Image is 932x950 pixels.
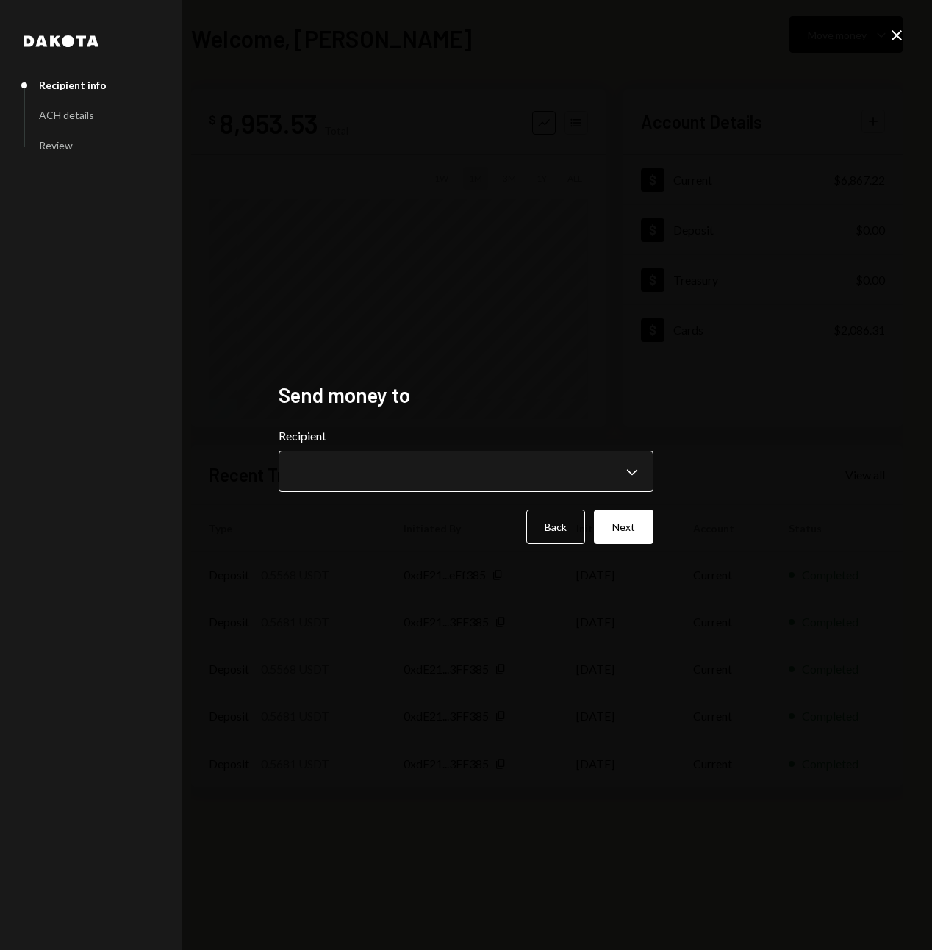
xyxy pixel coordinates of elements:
button: Next [594,510,653,544]
div: Recipient info [39,79,107,91]
div: Review [39,139,73,151]
label: Recipient [279,427,653,445]
button: Back [526,510,585,544]
h2: Send money to [279,381,653,410]
div: ACH details [39,109,94,121]
button: Recipient [279,451,653,492]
